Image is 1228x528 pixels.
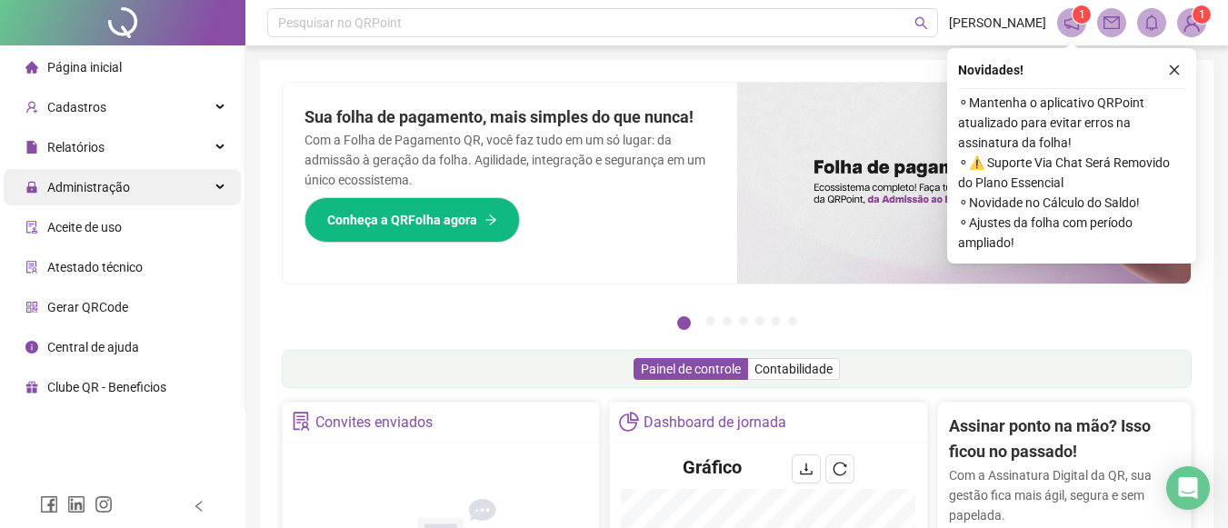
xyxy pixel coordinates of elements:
[305,130,715,190] p: Com a Folha de Pagamento QR, você faz tudo em um só lugar: da admissão à geração da folha. Agilid...
[95,495,113,513] span: instagram
[1073,5,1091,24] sup: 1
[1103,15,1120,31] span: mail
[619,412,638,431] span: pie-chart
[292,412,311,431] span: solution
[958,153,1185,193] span: ⚬ ⚠️ Suporte Via Chat Será Removido do Plano Essencial
[47,140,105,154] span: Relatórios
[25,301,38,314] span: qrcode
[25,261,38,274] span: solution
[1168,64,1181,76] span: close
[683,454,742,480] h4: Gráfico
[949,465,1180,525] p: Com a Assinatura Digital da QR, sua gestão fica mais ágil, segura e sem papelada.
[1079,8,1085,21] span: 1
[25,341,38,354] span: info-circle
[25,101,38,114] span: user-add
[949,413,1180,465] h2: Assinar ponto na mão? Isso ficou no passado!
[1193,5,1211,24] sup: Atualize o seu contato no menu Meus Dados
[723,316,732,325] button: 3
[1166,466,1210,510] div: Open Intercom Messenger
[315,407,433,438] div: Convites enviados
[737,83,1192,284] img: banner%2F8d14a306-6205-4263-8e5b-06e9a85ad873.png
[1143,15,1160,31] span: bell
[484,214,497,226] span: arrow-right
[47,300,128,314] span: Gerar QRCode
[755,316,764,325] button: 5
[914,16,928,30] span: search
[47,380,166,394] span: Clube QR - Beneficios
[47,220,122,234] span: Aceite de uso
[47,60,122,75] span: Página inicial
[193,500,205,513] span: left
[739,316,748,325] button: 4
[799,462,814,476] span: download
[305,197,520,243] button: Conheça a QRFolha agora
[47,100,106,115] span: Cadastros
[644,407,786,438] div: Dashboard de jornada
[958,213,1185,253] span: ⚬ Ajustes da folha com período ampliado!
[706,316,715,325] button: 2
[833,462,847,476] span: reload
[40,495,58,513] span: facebook
[47,260,143,274] span: Atestado técnico
[958,93,1185,153] span: ⚬ Mantenha o aplicativo QRPoint atualizado para evitar erros na assinatura da folha!
[958,193,1185,213] span: ⚬ Novidade no Cálculo do Saldo!
[1178,9,1205,36] img: 68789
[949,13,1046,33] span: [PERSON_NAME]
[641,362,741,376] span: Painel de controle
[1063,15,1080,31] span: notification
[677,316,691,330] button: 1
[47,340,139,354] span: Central de ajuda
[754,362,833,376] span: Contabilidade
[67,495,85,513] span: linkedin
[25,141,38,154] span: file
[47,180,130,194] span: Administração
[25,181,38,194] span: lock
[772,316,781,325] button: 6
[25,61,38,74] span: home
[25,221,38,234] span: audit
[788,316,797,325] button: 7
[305,105,715,130] h2: Sua folha de pagamento, mais simples do que nunca!
[958,60,1023,80] span: Novidades !
[327,210,477,230] span: Conheça a QRFolha agora
[25,381,38,394] span: gift
[1199,8,1205,21] span: 1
